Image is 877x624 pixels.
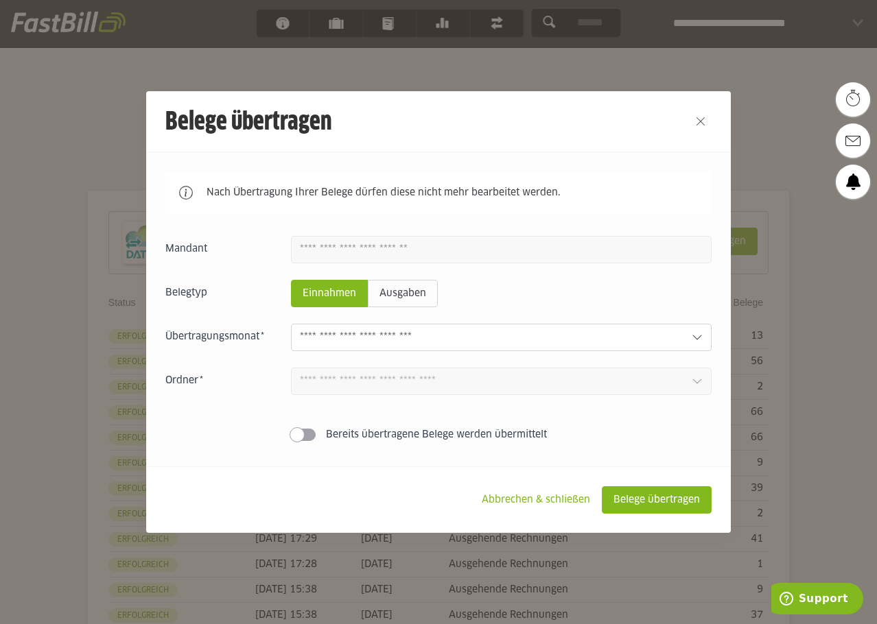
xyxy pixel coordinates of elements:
sl-radio-button: Ausgaben [368,280,438,307]
sl-button: Belege übertragen [602,486,712,514]
iframe: Öffnet ein Widget, in dem Sie weitere Informationen finden [771,583,863,617]
sl-radio-button: Einnahmen [291,280,368,307]
sl-switch: Bereits übertragene Belege werden übermittelt [165,428,712,442]
sl-button: Abbrechen & schließen [470,486,602,514]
